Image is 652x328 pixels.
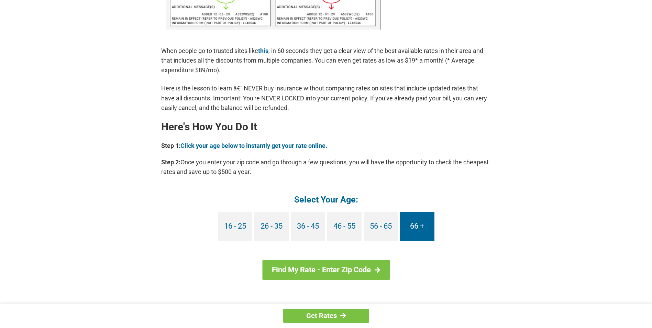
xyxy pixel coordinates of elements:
a: 16 - 25 [218,212,252,241]
a: 56 - 65 [364,212,398,241]
a: Get Rates [283,309,369,323]
b: Step 1: [161,142,180,149]
a: Find My Rate - Enter Zip Code [262,260,390,280]
p: Once you enter your zip code and go through a few questions, you will have the opportunity to che... [161,157,491,177]
a: 66 + [400,212,434,241]
a: 26 - 35 [254,212,289,241]
p: Here is the lesson to learn â€“ NEVER buy insurance without comparing rates on sites that include... [161,84,491,112]
b: Step 2: [161,158,180,166]
a: Click your age below to instantly get your rate online. [180,142,327,149]
h2: Here's How You Do It [161,121,491,132]
p: When people go to trusted sites like , in 60 seconds they get a clear view of the best available ... [161,46,491,75]
h4: Select Your Age: [161,194,491,205]
a: 36 - 45 [291,212,325,241]
a: 46 - 55 [327,212,362,241]
a: this [258,47,268,54]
